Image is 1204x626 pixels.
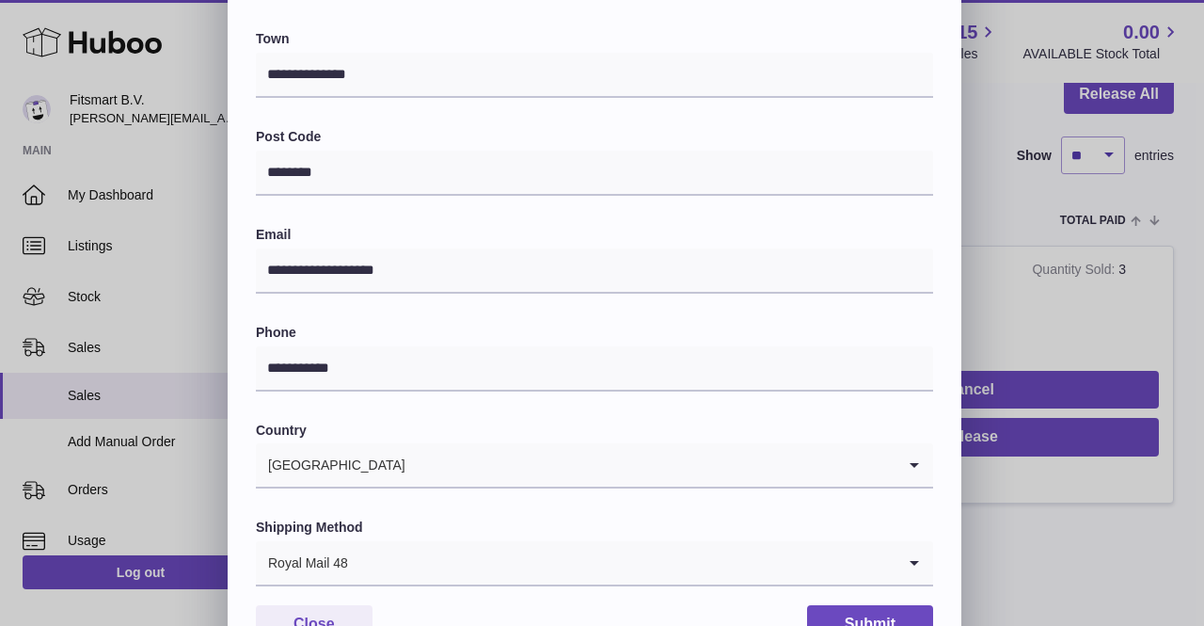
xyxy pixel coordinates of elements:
[256,443,933,489] div: Search for option
[256,519,933,537] label: Shipping Method
[256,443,406,487] span: [GEOGRAPHIC_DATA]
[256,324,933,342] label: Phone
[256,226,933,244] label: Email
[256,30,933,48] label: Town
[256,541,933,586] div: Search for option
[256,541,349,585] span: Royal Mail 48
[349,541,895,585] input: Search for option
[406,443,895,487] input: Search for option
[256,128,933,146] label: Post Code
[256,422,933,440] label: Country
